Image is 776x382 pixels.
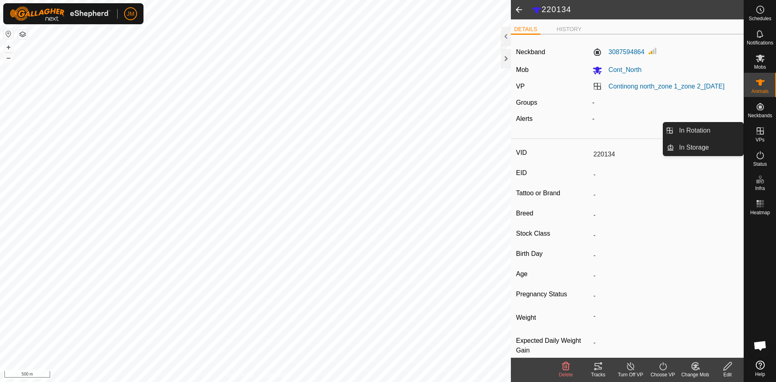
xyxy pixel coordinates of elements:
[516,228,590,239] label: Stock Class
[755,186,765,191] span: Infra
[755,137,764,142] span: VPs
[516,289,590,300] label: Pregnancy Status
[679,371,711,378] div: Change Mob
[753,162,767,167] span: Status
[589,98,742,108] div: -
[679,143,709,152] span: In Storage
[754,65,766,70] span: Mobs
[663,122,743,139] li: In Rotation
[663,139,743,156] li: In Storage
[748,113,772,118] span: Neckbands
[264,371,287,379] a: Contact Us
[516,309,590,326] label: Weight
[674,139,743,156] a: In Storage
[516,115,533,122] label: Alerts
[516,47,545,57] label: Neckband
[553,25,585,34] li: HISTORY
[516,66,529,73] label: Mob
[4,29,13,39] button: Reset Map
[532,4,744,15] h2: 220134
[516,269,590,279] label: Age
[559,372,573,378] span: Delete
[127,10,135,18] span: JM
[511,25,540,35] li: DETAILS
[744,357,776,380] a: Help
[679,126,710,135] span: In Rotation
[516,99,537,106] label: Groups
[593,47,645,57] label: 3087594864
[602,66,642,73] span: Cont_North
[516,336,590,355] label: Expected Daily Weight Gain
[582,371,614,378] div: Tracks
[4,42,13,52] button: +
[614,371,647,378] div: Turn Off VP
[749,16,771,21] span: Schedules
[18,30,27,39] button: Map Layers
[755,372,765,377] span: Help
[751,89,769,94] span: Animals
[648,46,658,56] img: Signal strength
[711,371,744,378] div: Edit
[516,168,590,178] label: EID
[750,210,770,215] span: Heatmap
[4,53,13,63] button: –
[748,333,772,358] div: Open chat
[224,371,254,379] a: Privacy Policy
[516,83,525,90] label: VP
[516,249,590,259] label: Birth Day
[516,188,590,198] label: Tattoo or Brand
[516,208,590,219] label: Breed
[674,122,743,139] a: In Rotation
[609,83,725,90] a: Continong north_zone 1_zone 2_[DATE]
[747,40,773,45] span: Notifications
[516,148,590,158] label: VID
[589,114,742,124] div: -
[647,371,679,378] div: Choose VP
[10,6,111,21] img: Gallagher Logo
